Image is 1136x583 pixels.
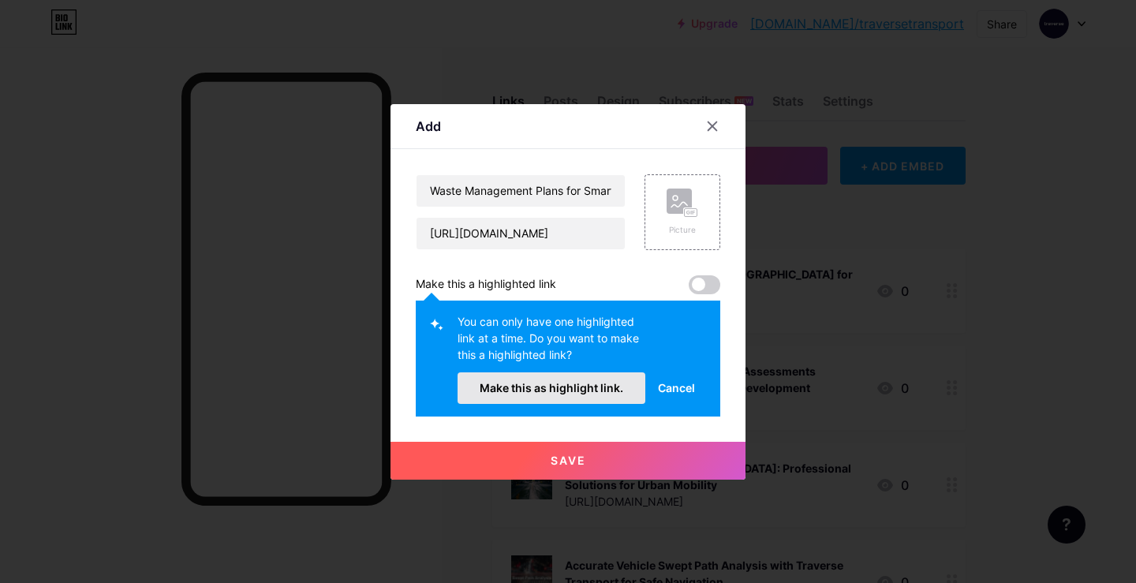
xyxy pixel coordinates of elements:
[416,275,556,294] div: Make this a highlighted link
[667,224,698,236] div: Picture
[551,454,586,467] span: Save
[658,379,695,396] span: Cancel
[416,117,441,136] div: Add
[480,381,623,394] span: Make this as highlight link.
[417,175,625,207] input: Title
[645,372,708,404] button: Cancel
[417,218,625,249] input: URL
[458,372,645,404] button: Make this as highlight link.
[458,313,645,372] div: You can only have one highlighted link at a time. Do you want to make this a highlighted link?
[390,442,745,480] button: Save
